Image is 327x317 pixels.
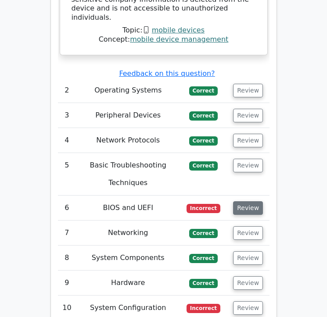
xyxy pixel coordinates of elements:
button: Review [233,134,263,147]
span: Correct [189,111,218,120]
td: Networking [76,221,180,246]
button: Review [233,109,263,122]
td: 5 [58,153,76,196]
td: Peripheral Devices [76,103,180,128]
td: 2 [58,78,76,103]
span: Correct [189,136,218,145]
div: Topic: [66,26,261,35]
td: 7 [58,221,76,246]
a: mobile devices [152,26,205,34]
span: Correct [189,254,218,263]
span: Incorrect [187,204,220,213]
td: 3 [58,103,76,128]
span: Correct [189,86,218,95]
span: Incorrect [187,304,220,313]
span: Correct [189,161,218,170]
a: mobile device management [130,35,228,43]
div: Concept: [66,35,261,44]
td: Basic Troubleshooting Techniques [76,153,180,196]
button: Review [233,226,263,240]
td: Network Protocols [76,128,180,153]
button: Review [233,251,263,265]
td: Operating Systems [76,78,180,103]
td: BIOS and UEFI [76,196,180,221]
td: 6 [58,196,76,221]
button: Review [233,201,263,215]
td: 4 [58,128,76,153]
button: Review [233,276,263,290]
td: System Components [76,246,180,271]
span: Correct [189,279,218,288]
td: 8 [58,246,76,271]
button: Review [233,84,263,97]
span: Correct [189,229,218,238]
button: Review [233,159,263,172]
td: 9 [58,271,76,296]
button: Review [233,301,263,315]
td: Hardware [76,271,180,296]
a: Feedback on this question? [119,69,215,78]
